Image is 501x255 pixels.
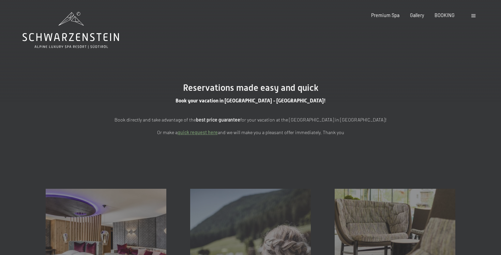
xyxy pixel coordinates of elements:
[410,12,424,18] a: Gallery
[178,129,218,135] a: quick request here
[101,116,400,124] p: Book directly and take advantage of the for your vacation at the [GEOGRAPHIC_DATA] in [GEOGRAPHIC...
[183,83,318,93] span: Reservations made easy and quick
[101,129,400,137] p: Or make a and we will make you a pleasant offer immediately. Thank you
[371,12,399,18] a: Premium Spa
[435,12,455,18] a: BOOKING
[196,117,240,123] strong: best price guarantee
[176,98,326,104] span: Book your vacation in [GEOGRAPHIC_DATA] - [GEOGRAPHIC_DATA]!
